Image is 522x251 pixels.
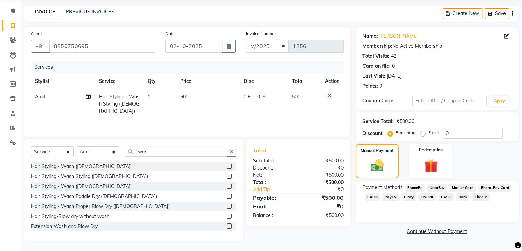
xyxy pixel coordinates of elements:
div: No Active Membership [362,43,512,50]
div: Paid: [248,202,298,210]
div: ₹500.00 [298,179,349,186]
span: Hair Styling - Wash Styling ([DEMOGRAPHIC_DATA]) [99,94,139,114]
div: Sub Total: [248,157,298,164]
input: Search by Name/Mobile/Email/Code [49,40,155,53]
div: Discount: [362,130,384,137]
th: Price [176,74,240,89]
img: _gift.svg [420,157,442,174]
div: Service Total: [362,118,394,125]
span: GPay [402,193,416,201]
div: Services [32,61,349,74]
div: Hair Styling - Wash Proper Blow Dry ([DEMOGRAPHIC_DATA]) [31,203,170,210]
span: | [253,93,255,100]
span: Master Card [450,184,476,192]
span: 1 [148,94,150,100]
span: Cheque [472,193,490,201]
div: Membership: [362,43,392,50]
th: Qty [143,74,176,89]
th: Stylist [31,74,95,89]
div: Hair Styling - Wash Styling ([DEMOGRAPHIC_DATA]) [31,173,148,180]
span: BharatPay Card [478,184,511,192]
button: +91 [31,40,50,53]
span: 500 [180,94,188,100]
span: PhonePe [405,184,425,192]
th: Service [95,74,143,89]
div: ₹500.00 [298,212,349,219]
div: Last Visit: [362,73,385,80]
label: Manual Payment [361,148,394,154]
div: Extension Wash and Blow Dry [31,223,98,230]
th: Total [288,74,321,89]
th: Action [321,74,344,89]
div: Total: [248,179,298,186]
a: [PERSON_NAME] [379,33,418,40]
div: Card on file: [362,63,391,70]
label: Invoice Number [246,31,276,37]
div: ₹500.00 [396,118,414,125]
span: CARD [365,193,380,201]
div: Hair Styling-Blow dry without wash [31,213,109,220]
label: Percentage [396,130,418,136]
a: INVOICE [32,6,58,18]
div: Hair Styling - Wash Paddle Dry ([DEMOGRAPHIC_DATA]) [31,193,157,200]
span: 0 F [244,93,251,100]
span: PayTM [382,193,399,201]
div: 0 [392,63,395,70]
span: 500 [292,94,300,100]
span: ONLINE [418,193,436,201]
div: Net: [248,172,298,179]
div: [DATE] [387,73,402,80]
span: Amit [35,94,45,100]
span: CASH [439,193,454,201]
div: Total Visits: [362,53,390,60]
div: 0 [379,83,382,90]
button: Create New [443,8,482,19]
label: Client [31,31,42,37]
div: Coupon Code [362,97,412,105]
a: PREVIOUS INVOICES [66,9,114,15]
div: Hair Styling - Wash ([DEMOGRAPHIC_DATA]) [31,163,132,170]
div: ₹500.00 [298,194,349,202]
span: 0 % [257,93,266,100]
div: ₹500.00 [298,172,349,179]
div: ₹0 [298,202,349,210]
label: Fixed [428,130,439,136]
span: Bank [456,193,470,201]
div: Hair Styling - Wash ([DEMOGRAPHIC_DATA]) [31,183,132,190]
div: ₹500.00 [298,157,349,164]
div: Discount: [248,164,298,172]
img: _cash.svg [367,158,388,173]
a: Continue Without Payment [357,228,517,235]
label: Date [165,31,175,37]
th: Disc [240,74,288,89]
span: Payment Methods [362,184,403,191]
button: Apply [489,96,509,106]
div: Payable: [248,194,298,202]
div: Points: [362,83,378,90]
div: Name: [362,33,378,40]
a: Add Tip [248,186,306,193]
div: ₹0 [298,164,349,172]
div: Balance : [248,212,298,219]
input: Search or Scan [125,146,227,157]
button: Save [485,8,509,19]
div: 42 [391,53,396,60]
span: NearBuy [427,184,447,192]
label: Redemption [419,147,443,153]
span: Total [253,147,269,154]
div: ₹0 [306,186,348,193]
input: Enter Offer / Coupon Code [412,96,487,106]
